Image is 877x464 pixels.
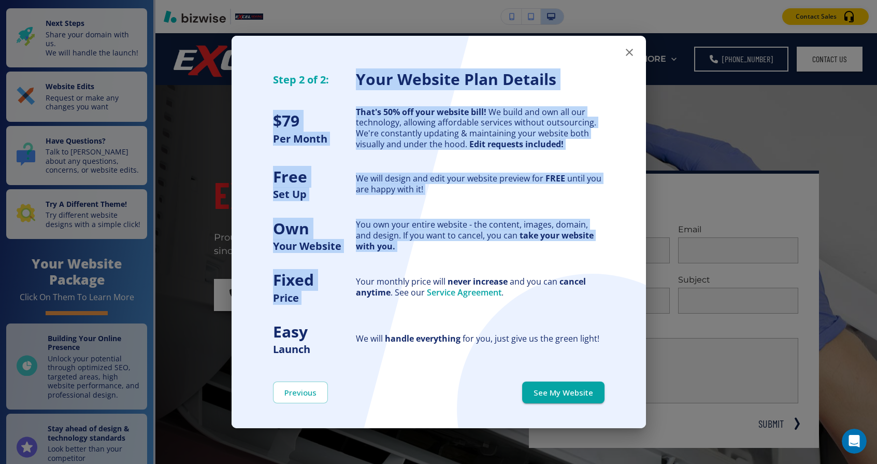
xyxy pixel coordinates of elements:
[427,287,501,298] a: Service Agreement
[356,219,605,251] div: You own your entire website - the content, images, domain, and design. If you want to cancel, you...
[273,239,356,253] h5: Your Website
[273,269,314,290] strong: Fixed
[273,187,356,201] h5: Set Up
[356,173,605,195] div: We will design and edit your website preview for until you are happy with it!
[842,429,867,454] iframe: Intercom live chat
[448,276,508,287] strong: never increase
[356,276,586,298] strong: cancel anytime
[273,110,299,131] strong: $ 79
[273,218,309,239] strong: Own
[273,291,356,305] h5: Price
[273,73,356,87] h5: Step 2 of 2:
[469,138,564,150] strong: Edit requests included!
[356,107,605,150] div: We build and own all our technology, allowing affordable services without outsourcing. We're cons...
[356,333,605,344] div: We will for you, just give us the green light!
[356,230,594,252] strong: take your website with you.
[545,173,565,184] strong: FREE
[385,333,461,344] strong: handle everything
[522,382,605,403] button: See My Website
[356,276,605,298] div: Your monthly price will and you can . See our .
[273,342,356,356] h5: Launch
[273,166,307,187] strong: Free
[273,132,356,146] h5: Per Month
[273,321,308,342] strong: Easy
[356,106,486,118] strong: That's 50% off your website bill!
[356,69,605,90] h3: Your Website Plan Details
[273,382,328,403] button: Previous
